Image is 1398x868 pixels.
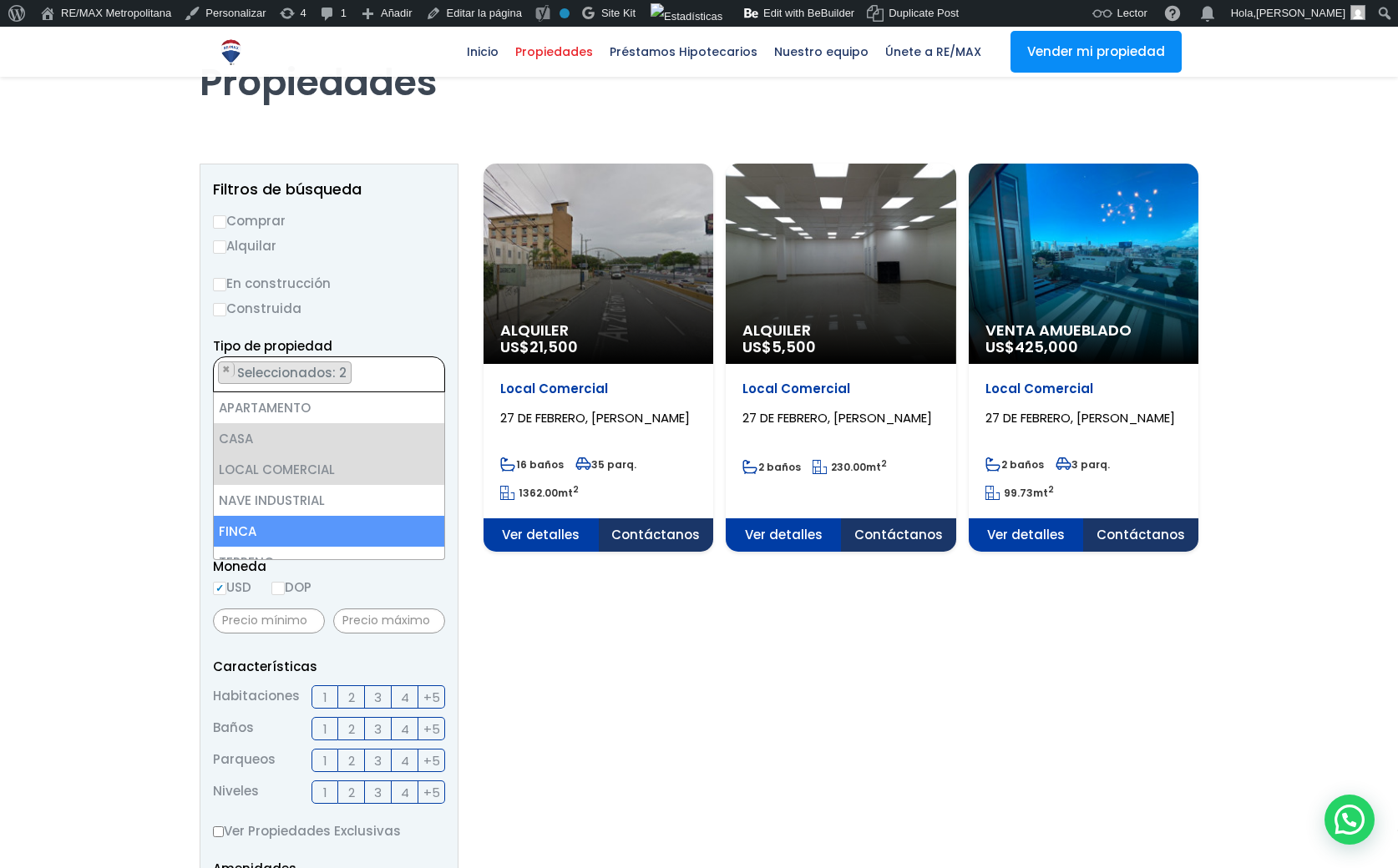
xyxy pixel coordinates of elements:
[374,782,382,803] span: 3
[213,235,445,256] label: Alquilar
[575,457,636,472] span: 35 parq.
[213,826,224,837] input: Ver Propiedades Exclusivas
[423,750,440,771] span: +5
[742,336,816,357] span: US$
[213,608,325,633] input: Precio mínimo
[214,516,444,547] li: FINCA
[213,278,226,291] input: En construcción
[323,687,327,708] span: 1
[519,486,558,500] span: 1362.00
[401,750,409,771] span: 4
[985,457,1044,472] span: 2 baños
[726,518,841,552] span: Ver detalles
[213,240,226,254] input: Alquilar
[213,685,300,709] span: Habitaciones
[458,39,507,64] span: Inicio
[216,27,246,77] a: RE/MAX Metropolitana
[213,656,445,677] p: Características
[348,750,355,771] span: 2
[969,164,1198,552] a: Venta Amueblado US$425,000 Local Comercial 27 DE FEBRERO, [PERSON_NAME] 2 baños 3 parq. 99.73mt2 ...
[831,460,866,474] span: 230.00
[601,39,766,64] span: Préstamos Hipotecarios
[323,782,327,803] span: 1
[507,39,601,64] span: Propiedades
[742,409,932,426] span: 27 DE FEBRERO, [PERSON_NAME]
[573,483,579,496] sup: 2
[222,362,230,377] span: ×
[742,322,939,339] span: Alquiler
[651,3,722,30] img: Visitas de 48 horas. Haz clic para ver más estadísticas del sitio.
[742,381,939,397] p: Local Comercial
[401,782,409,803] span: 4
[271,577,312,598] label: DOP
[218,361,352,384] li: CASA
[500,381,696,397] p: Local Comercial
[401,719,409,739] span: 4
[214,423,444,454] li: CASA
[560,8,570,18] div: No indexar
[500,336,578,357] span: US$
[213,717,254,740] span: Baños
[601,7,636,19] span: Site Kit
[985,381,1182,397] p: Local Comercial
[601,27,766,77] a: Préstamos Hipotecarios
[323,719,327,739] span: 1
[423,719,440,739] span: +5
[766,27,877,77] a: Nuestro equipo
[500,409,690,426] span: 27 DE FEBRERO, [PERSON_NAME]
[348,782,355,803] span: 2
[374,687,382,708] span: 3
[213,181,445,198] h2: Filtros de búsqueda
[213,337,332,355] span: Tipo de propiedad
[348,719,355,739] span: 2
[214,357,223,393] textarea: Search
[529,336,578,357] span: 21,500
[1256,7,1345,19] span: [PERSON_NAME]
[969,518,1084,552] span: Ver detalles
[216,38,246,67] img: Logo de REMAX
[813,460,887,474] span: mt
[484,164,713,552] a: Alquiler US$21,500 Local Comercial 27 DE FEBRERO, [PERSON_NAME] 16 baños 35 parq. 1362.00mt2 Ver ...
[213,582,226,595] input: USD
[213,273,445,294] label: En construcción
[213,210,445,231] label: Comprar
[877,39,990,64] span: Únete a RE/MAX
[500,322,696,339] span: Alquiler
[401,687,409,708] span: 4
[766,39,877,64] span: Nuestro equipo
[348,687,355,708] span: 2
[374,719,382,739] span: 3
[213,780,259,804] span: Niveles
[236,364,351,381] span: Seleccionados: 2
[500,457,564,472] span: 16 baños
[1004,486,1033,500] span: 99.73
[599,518,714,552] span: Contáctanos
[1056,457,1110,472] span: 3 parq.
[423,782,440,803] span: +5
[985,322,1182,339] span: Venta Amueblado
[214,485,444,516] li: NAVE INDUSTRIAL
[213,820,445,841] label: Ver Propiedades Exclusivas
[1015,336,1078,357] span: 425,000
[427,362,435,377] span: ×
[484,518,599,552] span: Ver detalles
[985,336,1078,357] span: US$
[213,303,226,316] input: Construida
[426,361,436,378] button: Remove all items
[214,392,444,423] li: APARTAMENTO
[323,750,327,771] span: 1
[213,577,251,598] label: USD
[214,547,444,578] li: TERRENO
[374,750,382,771] span: 3
[213,749,276,772] span: Parqueos
[500,486,579,500] span: mt
[877,27,990,77] a: Únete a RE/MAX
[458,27,507,77] a: Inicio
[1083,518,1198,552] span: Contáctanos
[507,27,601,77] a: Propiedades
[841,518,956,552] span: Contáctanos
[423,687,440,708] span: +5
[772,336,816,357] span: 5,500
[742,460,801,474] span: 2 baños
[214,454,444,485] li: LOCAL COMERCIAL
